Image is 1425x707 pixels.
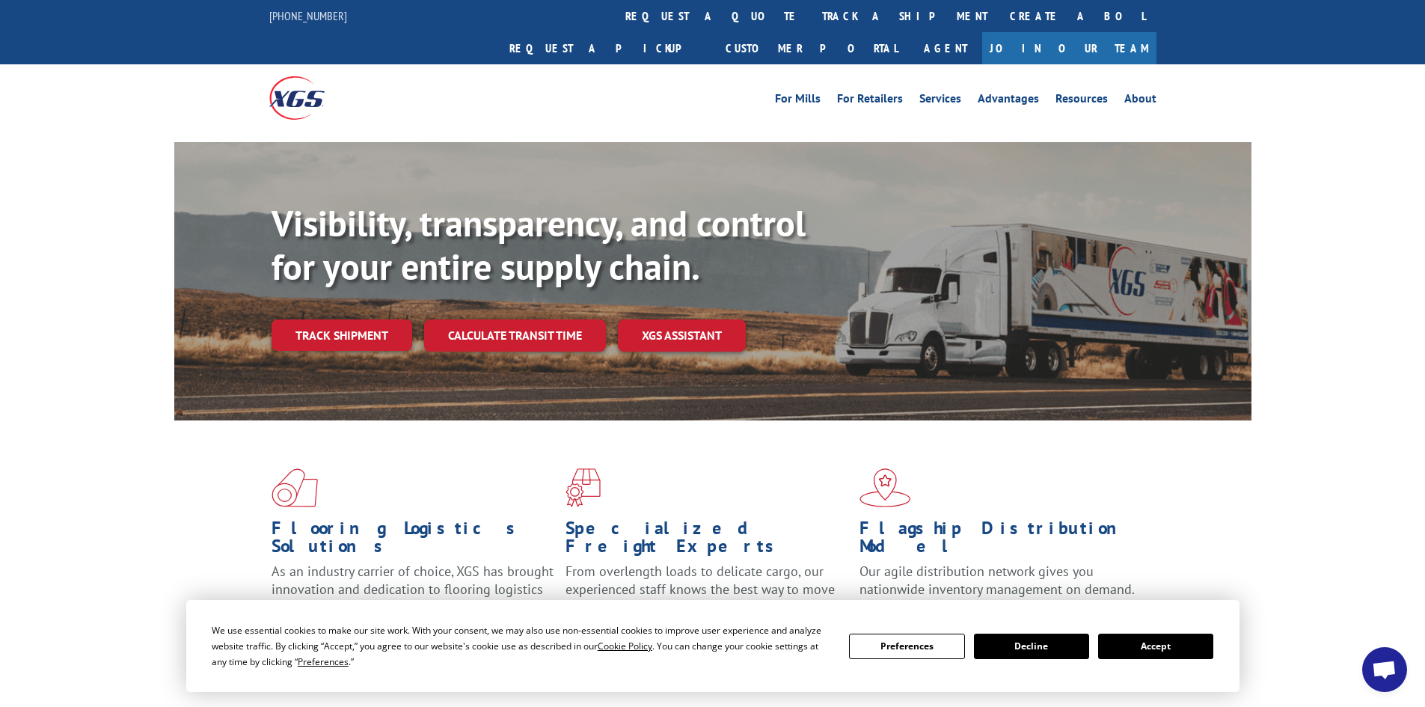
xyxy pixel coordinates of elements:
[272,519,554,563] h1: Flooring Logistics Solutions
[837,93,903,109] a: For Retailers
[272,563,554,616] span: As an industry carrier of choice, XGS has brought innovation and dedication to flooring logistics...
[424,319,606,352] a: Calculate transit time
[186,600,1239,692] div: Cookie Consent Prompt
[849,634,964,659] button: Preferences
[272,319,412,351] a: Track shipment
[1055,93,1108,109] a: Resources
[269,8,347,23] a: [PHONE_NUMBER]
[1124,93,1156,109] a: About
[566,563,848,629] p: From overlength loads to delicate cargo, our experienced staff knows the best way to move your fr...
[1098,634,1213,659] button: Accept
[982,32,1156,64] a: Join Our Team
[775,93,821,109] a: For Mills
[498,32,714,64] a: Request a pickup
[212,622,831,670] div: We use essential cookies to make our site work. With your consent, we may also use non-essential ...
[974,634,1089,659] button: Decline
[1362,647,1407,692] div: Open chat
[859,563,1135,598] span: Our agile distribution network gives you nationwide inventory management on demand.
[978,93,1039,109] a: Advantages
[298,655,349,668] span: Preferences
[272,468,318,507] img: xgs-icon-total-supply-chain-intelligence-red
[566,468,601,507] img: xgs-icon-focused-on-flooring-red
[859,468,911,507] img: xgs-icon-flagship-distribution-model-red
[272,200,806,290] b: Visibility, transparency, and control for your entire supply chain.
[618,319,746,352] a: XGS ASSISTANT
[714,32,909,64] a: Customer Portal
[919,93,961,109] a: Services
[598,640,652,652] span: Cookie Policy
[909,32,982,64] a: Agent
[859,519,1142,563] h1: Flagship Distribution Model
[566,519,848,563] h1: Specialized Freight Experts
